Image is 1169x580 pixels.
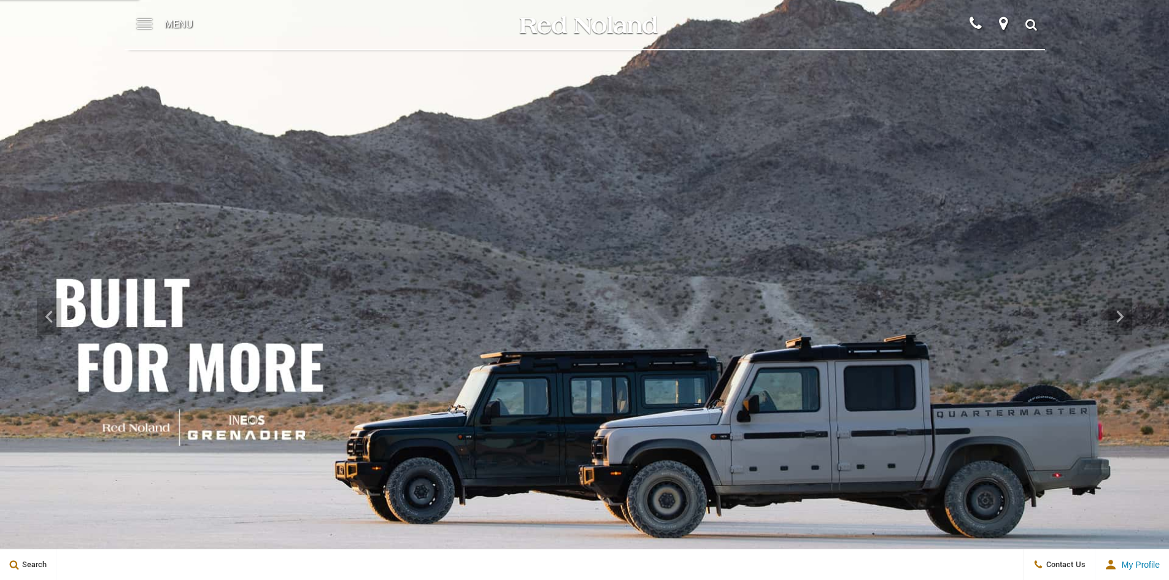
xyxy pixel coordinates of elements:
[19,559,47,570] span: Search
[517,14,658,36] img: Red Noland Auto Group
[1043,559,1086,570] span: Contact Us
[1095,549,1169,580] button: Open user profile menu
[37,298,61,335] div: Previous
[1117,560,1160,570] span: My Profile
[1108,298,1132,335] div: Next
